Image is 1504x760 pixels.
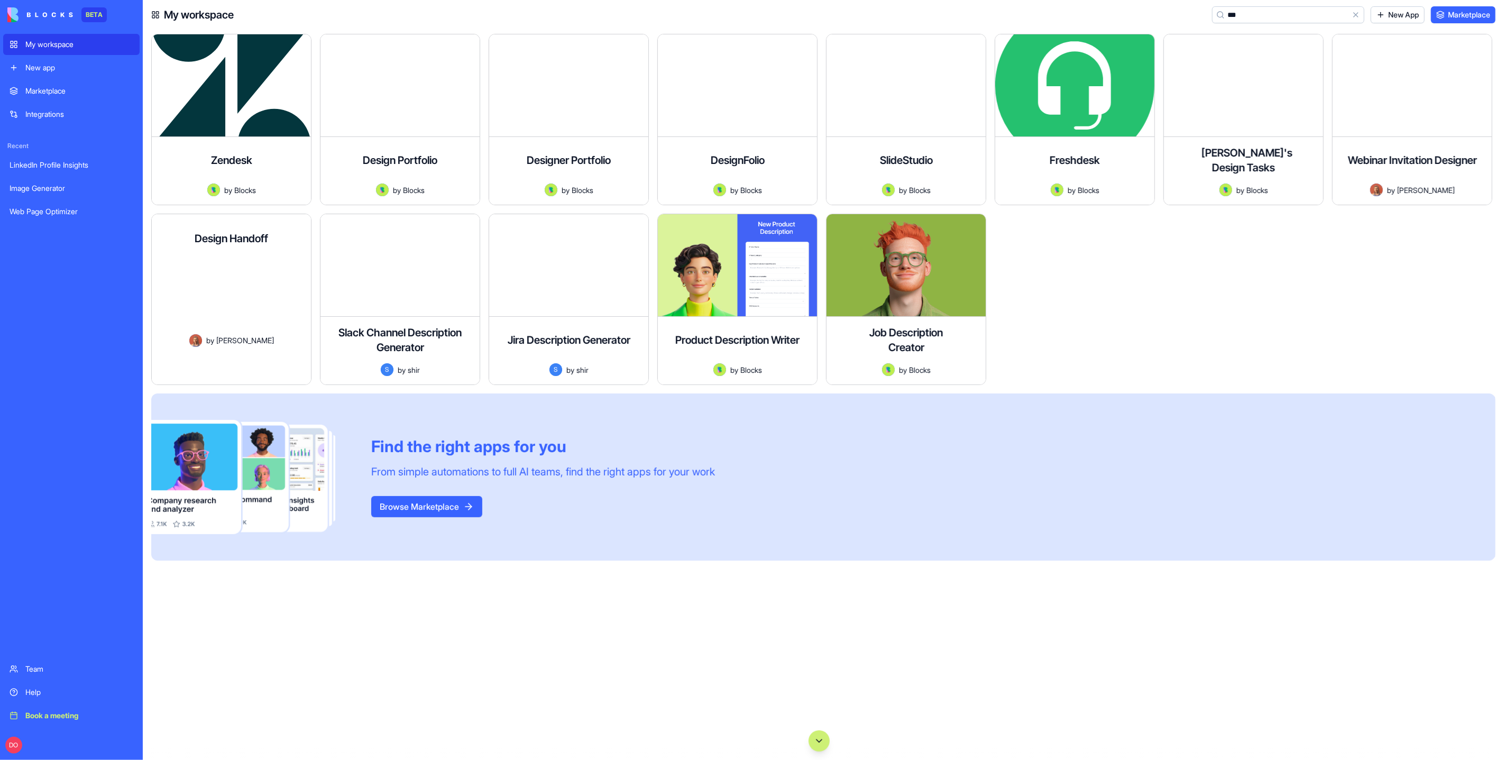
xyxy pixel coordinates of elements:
[1387,185,1395,196] span: by
[899,185,907,196] span: by
[371,437,715,456] div: Find the right apps for you
[549,363,562,376] span: S
[882,184,895,196] img: Avatar
[489,34,649,205] a: Designer PortfolioAvatarbyBlocks
[3,178,140,199] a: Image Generator
[1246,185,1268,196] span: Blocks
[206,335,214,346] span: by
[657,214,818,385] a: Product Description WriterAvatarbyBlocks
[207,184,220,196] img: Avatar
[164,7,234,22] h4: My workspace
[527,153,611,168] h4: Designer Portfolio
[826,34,986,205] a: SlideStudioAvatarbyBlocks
[81,7,107,22] div: BETA
[562,185,570,196] span: by
[189,334,202,347] img: Avatar
[371,501,482,512] a: Browse Marketplace
[730,185,738,196] span: by
[489,214,649,385] a: Jira Description GeneratorSbyshir
[3,142,140,150] span: Recent
[826,214,986,385] a: Job Description CreatorAvatarbyBlocks
[3,201,140,222] a: Web Page Optimizer
[1068,185,1076,196] span: by
[899,364,907,376] span: by
[657,34,818,205] a: DesignFolioAvatarbyBlocks
[403,185,425,196] span: Blocks
[151,214,311,385] a: Design HandoffAvatarby[PERSON_NAME]
[7,7,107,22] a: BETA
[711,153,765,168] h4: DesignFolio
[25,39,133,50] div: My workspace
[3,658,140,680] a: Team
[675,333,800,347] h4: Product Description Writer
[1332,34,1492,205] a: Webinar Invitation DesignerAvatarby[PERSON_NAME]
[713,363,726,376] img: Avatar
[3,104,140,125] a: Integrations
[508,333,630,347] h4: Jira Description Generator
[320,34,480,205] a: Design PortfolioAvatarbyBlocks
[7,7,73,22] img: logo
[25,687,133,698] div: Help
[3,154,140,176] a: LinkedIn Profile Insights
[880,153,933,168] h4: SlideStudio
[371,496,482,517] button: Browse Marketplace
[363,153,437,168] h4: Design Portfolio
[3,34,140,55] a: My workspace
[224,185,232,196] span: by
[1370,184,1383,196] img: Avatar
[1078,185,1099,196] span: Blocks
[329,325,471,355] h4: Slack Channel Description Generator
[740,364,762,376] span: Blocks
[1348,153,1477,168] h4: Webinar Invitation Designer
[882,363,895,376] img: Avatar
[1236,185,1244,196] span: by
[566,364,574,376] span: by
[3,682,140,703] a: Help
[5,737,22,754] span: DO
[393,185,401,196] span: by
[216,335,274,346] span: [PERSON_NAME]
[376,184,389,196] img: Avatar
[730,364,738,376] span: by
[10,160,133,170] div: LinkedIn Profile Insights
[381,363,393,376] span: S
[3,80,140,102] a: Marketplace
[3,705,140,726] a: Book a meeting
[25,710,133,721] div: Book a meeting
[909,185,931,196] span: Blocks
[1051,184,1063,196] img: Avatar
[151,34,311,205] a: ZendeskAvatarbyBlocks
[3,57,140,78] a: New app
[1219,184,1232,196] img: Avatar
[234,185,256,196] span: Blocks
[572,185,593,196] span: Blocks
[25,664,133,674] div: Team
[995,34,1155,205] a: FreshdeskAvatarbyBlocks
[740,185,762,196] span: Blocks
[25,86,133,96] div: Marketplace
[545,184,557,196] img: Avatar
[1397,185,1455,196] span: [PERSON_NAME]
[211,153,252,168] h4: Zendesk
[1163,34,1324,205] a: [PERSON_NAME]'s Design TasksAvatarbyBlocks
[1050,153,1100,168] h4: Freshdesk
[10,206,133,217] div: Web Page Optimizer
[1202,145,1286,175] h4: [PERSON_NAME]'s Design Tasks
[25,109,133,120] div: Integrations
[10,183,133,194] div: Image Generator
[25,62,133,73] div: New app
[713,184,726,196] img: Avatar
[809,730,830,752] button: Scroll to bottom
[1431,6,1496,23] a: Marketplace
[320,214,480,385] a: Slack Channel Description GeneratorSbyshir
[371,464,715,479] div: From simple automations to full AI teams, find the right apps for your work
[1371,6,1425,23] a: New App
[195,231,268,246] h4: Design Handoff
[398,364,406,376] span: by
[576,364,589,376] span: shir
[909,364,931,376] span: Blocks
[408,364,420,376] span: shir
[864,325,949,355] h4: Job Description Creator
